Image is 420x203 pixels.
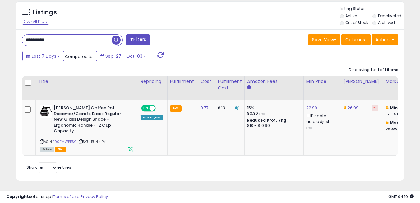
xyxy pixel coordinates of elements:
span: FBA [55,147,66,152]
b: Reduced Prof. Rng. [247,118,288,123]
span: Last 7 Days [32,53,56,59]
div: Fulfillment [170,78,195,85]
a: 22.99 [306,105,317,111]
label: Archived [378,20,395,25]
div: Cost [201,78,213,85]
a: B00FMWPBSC [53,139,77,144]
span: OFF [155,106,165,111]
div: [PERSON_NAME] [344,78,381,85]
label: Deactivated [378,13,401,18]
button: Filters [126,34,150,45]
div: Displaying 1 to 1 of 1 items [349,67,398,73]
span: Show: entries [26,164,71,170]
div: 15% [247,105,299,111]
div: Fulfillment Cost [218,78,242,91]
div: Repricing [141,78,165,85]
small: FBA [170,105,182,112]
div: $10 - $10.90 [247,123,299,128]
div: Min Price [306,78,338,85]
p: Listing States: [340,6,404,12]
button: Actions [372,34,398,45]
label: Out of Stock [345,20,368,25]
a: 26.99 [348,105,359,111]
div: ASIN: [40,105,133,151]
div: Amazon Fees [247,78,301,85]
span: Columns [345,36,365,43]
label: Active [345,13,357,18]
button: Columns [341,34,371,45]
div: Win BuyBox [141,115,163,120]
b: [PERSON_NAME] Coffee Pot Decanter/Carafe Black Regular - New Glass Design Shape - Ergonomic Handl... [54,105,129,136]
small: Amazon Fees. [247,85,251,90]
button: Sep-27 - Oct-03 [96,51,150,61]
img: 41ec7WrbhSL._SL40_.jpg [40,105,52,118]
span: | SKU: BUNN1PK [78,139,105,144]
b: Max: [390,119,401,125]
strong: Copyright [6,194,29,200]
a: Privacy Policy [81,194,108,200]
div: Disable auto adjust min [306,112,336,130]
span: Sep-27 - Oct-03 [105,53,142,59]
div: $0.30 min [247,111,299,116]
a: 9.77 [201,105,209,111]
button: Save View [308,34,340,45]
button: Last 7 Days [22,51,64,61]
span: 2025-10-11 04:10 GMT [388,194,414,200]
div: 6.13 [218,105,240,111]
b: Min: [390,105,399,111]
span: Compared to: [65,54,94,60]
span: ON [142,106,150,111]
a: Terms of Use [53,194,80,200]
span: All listings currently available for purchase on Amazon [40,147,54,152]
div: seller snap | | [6,194,108,200]
div: Title [38,78,135,85]
h5: Listings [33,8,57,17]
div: Clear All Filters [22,19,49,25]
